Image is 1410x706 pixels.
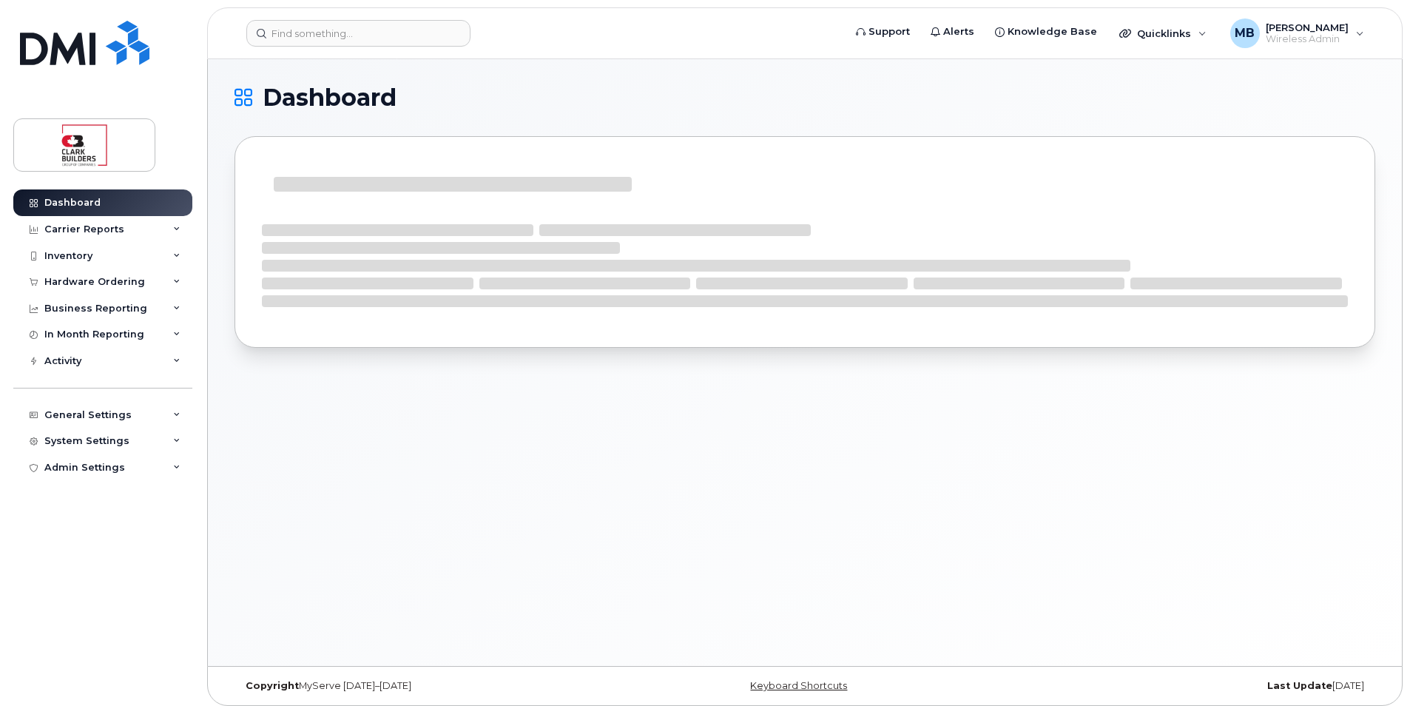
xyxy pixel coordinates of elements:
span: Dashboard [263,87,397,109]
strong: Copyright [246,680,299,691]
div: MyServe [DATE]–[DATE] [235,680,615,692]
strong: Last Update [1267,680,1332,691]
a: Keyboard Shortcuts [750,680,847,691]
div: [DATE] [995,680,1375,692]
